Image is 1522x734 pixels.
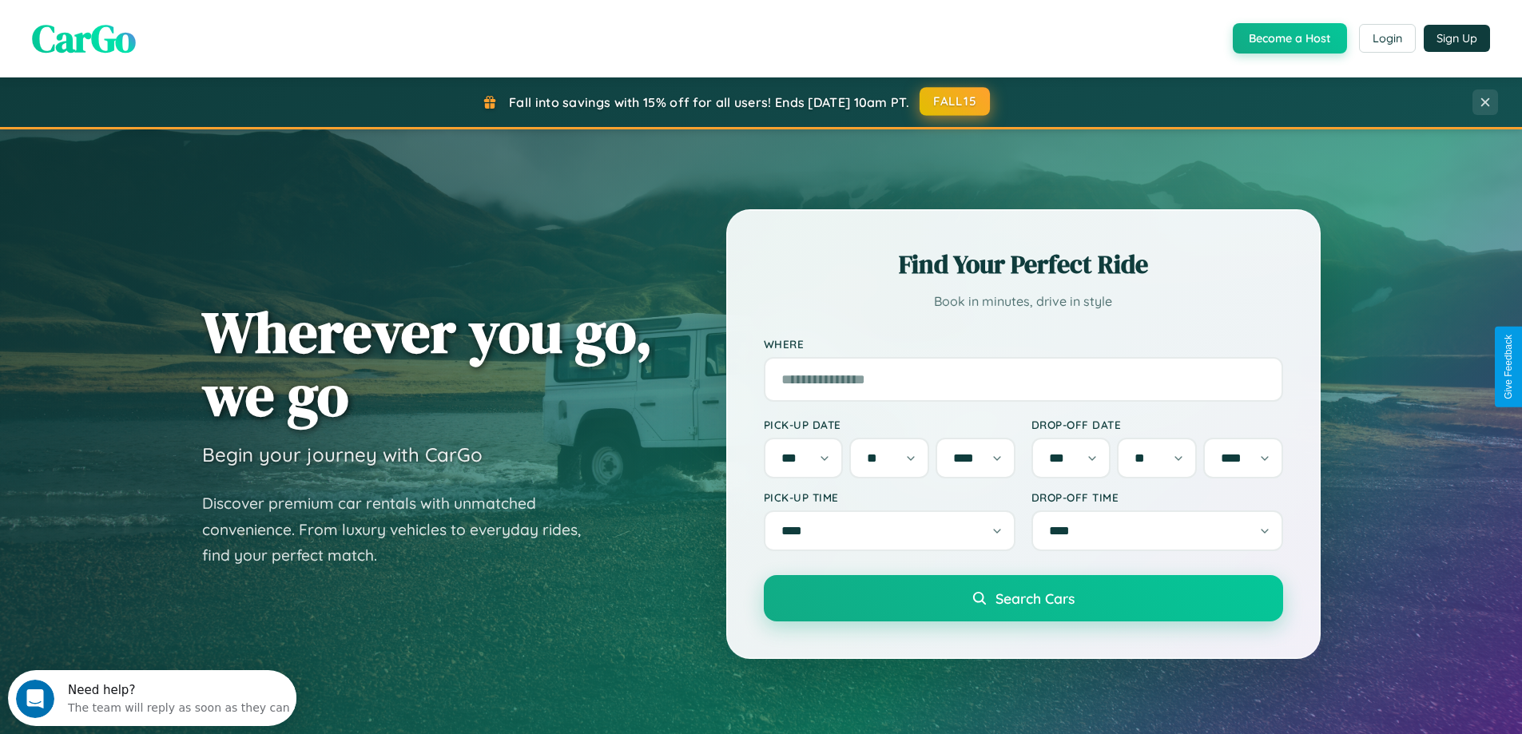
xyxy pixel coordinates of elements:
[60,26,282,43] div: The team will reply as soon as they can
[764,337,1283,351] label: Where
[764,490,1015,504] label: Pick-up Time
[764,418,1015,431] label: Pick-up Date
[6,6,297,50] div: Open Intercom Messenger
[8,670,296,726] iframe: Intercom live chat discovery launcher
[60,14,282,26] div: Need help?
[764,247,1283,282] h2: Find Your Perfect Ride
[1503,335,1514,399] div: Give Feedback
[202,442,483,466] h3: Begin your journey with CarGo
[202,490,602,569] p: Discover premium car rentals with unmatched convenience. From luxury vehicles to everyday rides, ...
[764,575,1283,621] button: Search Cars
[16,680,54,718] iframe: Intercom live chat
[995,589,1075,607] span: Search Cars
[32,12,136,65] span: CarGo
[1233,23,1347,54] button: Become a Host
[202,300,653,427] h1: Wherever you go, we go
[1031,490,1283,504] label: Drop-off Time
[764,290,1283,313] p: Book in minutes, drive in style
[1359,24,1416,53] button: Login
[509,94,909,110] span: Fall into savings with 15% off for all users! Ends [DATE] 10am PT.
[1031,418,1283,431] label: Drop-off Date
[920,87,990,116] button: FALL15
[1424,25,1490,52] button: Sign Up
